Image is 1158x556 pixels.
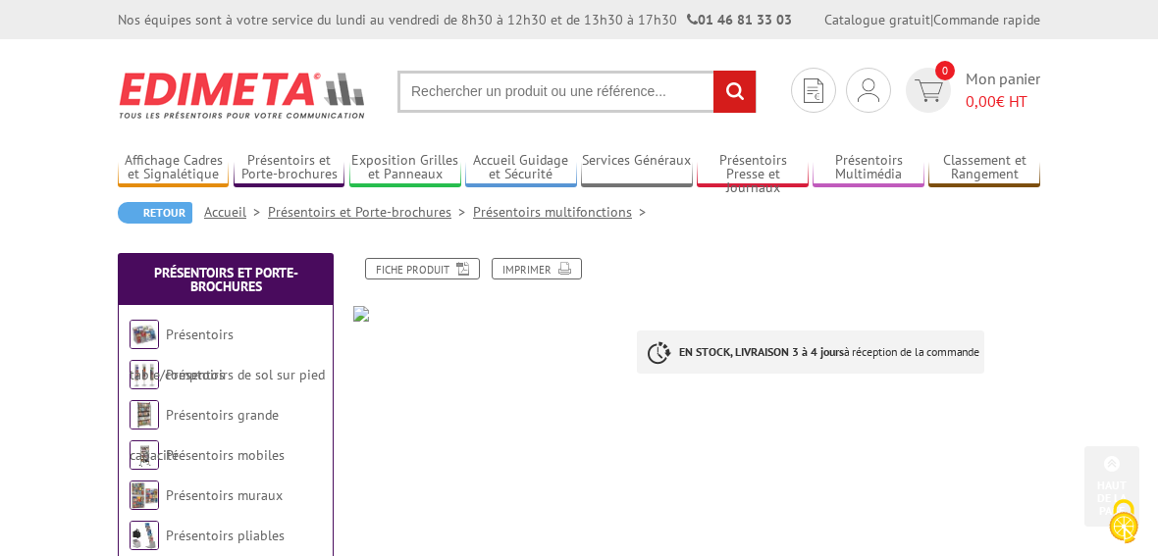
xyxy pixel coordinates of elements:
[824,10,1040,29] div: |
[901,68,1040,113] a: devis rapide 0 Mon panier 0,00€ HT
[824,11,930,28] a: Catalogue gratuit
[858,78,879,102] img: devis rapide
[966,90,1040,113] span: € HT
[679,344,844,359] strong: EN STOCK, LIVRAISON 3 à 4 jours
[166,366,325,383] a: Présentoirs de sol sur pied
[813,152,923,184] a: Présentoirs Multimédia
[713,71,756,113] input: rechercher
[154,264,298,295] a: Présentoirs et Porte-brochures
[130,406,279,464] a: Présentoirs grande capacité
[687,11,792,28] strong: 01 46 81 33 03
[349,152,460,184] a: Exposition Grilles et Panneaux
[933,11,1040,28] a: Commande rapide
[804,78,823,103] img: devis rapide
[473,203,654,221] a: Présentoirs multifonctions
[1099,497,1148,546] img: Cookies (fenêtre modale)
[268,203,473,221] a: Présentoirs et Porte-brochures
[697,152,808,184] a: Présentoirs Presse et Journaux
[915,79,943,102] img: devis rapide
[397,71,757,113] input: Rechercher un produit ou une référence...
[118,152,229,184] a: Affichage Cadres et Signalétique
[581,152,692,184] a: Services Généraux
[928,152,1039,184] a: Classement et Rangement
[966,68,1040,113] span: Mon panier
[118,10,792,29] div: Nos équipes sont à votre service du lundi au vendredi de 8h30 à 12h30 et de 13h30 à 17h30
[365,258,480,279] a: Fiche produit
[234,152,344,184] a: Présentoirs et Porte-brochures
[637,330,984,374] p: à réception de la commande
[130,320,159,349] img: Présentoirs table/comptoirs
[130,326,234,383] a: Présentoirs table/comptoirs
[465,152,576,184] a: Accueil Guidage et Sécurité
[492,258,582,279] a: Imprimer
[966,91,996,111] span: 0,00
[1084,446,1139,527] a: Haut de la page
[935,61,955,80] span: 0
[118,202,192,224] a: Retour
[118,59,368,131] img: Edimeta
[1089,489,1158,556] button: Cookies (fenêtre modale)
[130,400,159,430] img: Présentoirs grande capacité
[204,203,268,221] a: Accueil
